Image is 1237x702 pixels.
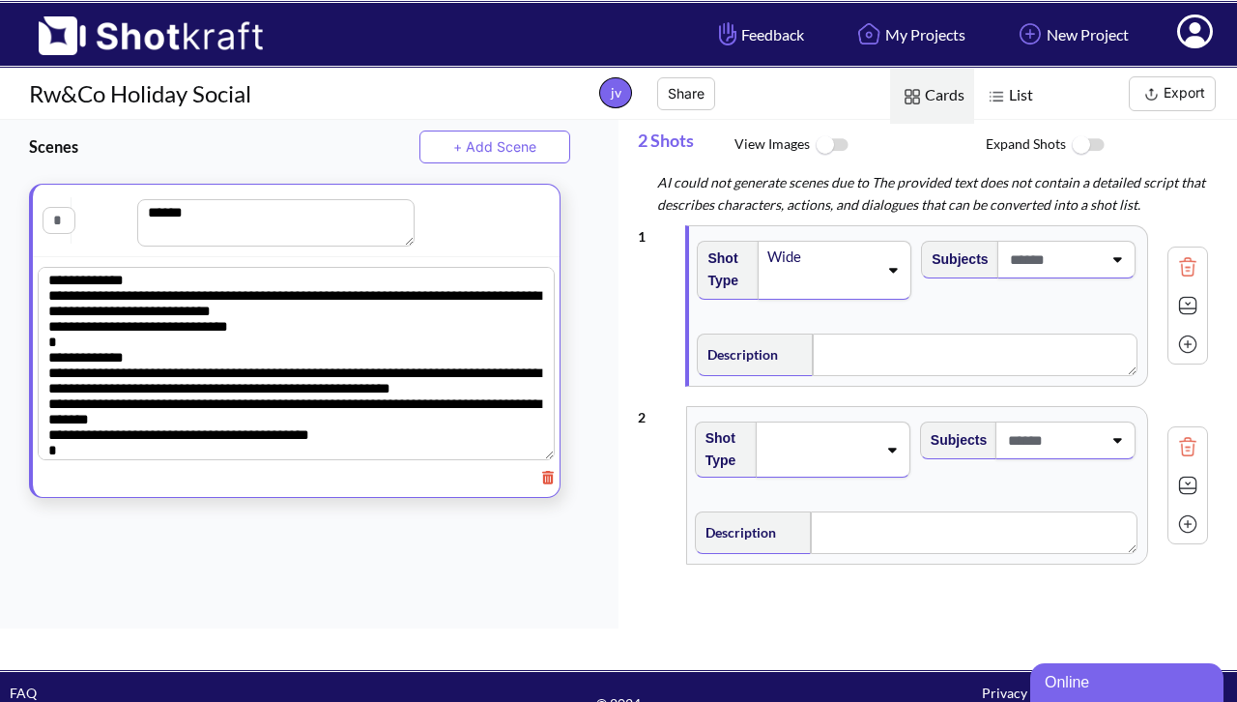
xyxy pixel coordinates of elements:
[657,77,715,110] button: Share
[1173,471,1202,500] img: Expand Icon
[984,84,1009,109] img: List Icon
[696,516,776,548] span: Description
[838,9,980,60] a: My Projects
[698,243,749,297] span: Shot Type
[29,135,419,158] h3: Scenes
[1014,17,1047,50] img: Add Icon
[1173,432,1202,461] img: Trash Icon
[10,685,37,701] a: FAQ
[986,125,1237,166] span: Expand Shots
[734,125,986,166] span: View Images
[999,9,1143,60] a: New Project
[638,396,676,428] div: 2
[1173,252,1202,281] img: Trash Icon
[765,244,877,270] div: Wide
[599,77,632,108] span: jv
[974,69,1043,124] span: List
[852,17,885,50] img: Home Icon
[638,120,734,171] span: 2 Shots
[714,23,804,45] span: Feedback
[1139,82,1164,106] img: Export Icon
[714,17,741,50] img: Hand Icon
[638,171,1237,216] div: AI could not generate scenes due to The provided text does not contain a detailed script that des...
[638,216,676,248] div: 1
[1173,330,1202,359] img: Add Icon
[638,216,1208,396] div: 1Shot TypeWideSubjectsDescriptionTrash IconExpand IconAdd Icon
[1030,659,1227,702] iframe: chat widget
[922,244,988,276] span: Subjects
[810,125,853,166] img: ToggleOff Icon
[1066,125,1109,166] img: ToggleOff Icon
[1173,510,1202,539] img: Add Icon
[696,423,747,477] span: Shot Type
[698,338,778,370] span: Description
[890,69,974,124] span: Cards
[900,84,925,109] img: Card Icon
[419,131,571,163] button: + Add Scene
[1173,291,1202,320] img: Expand Icon
[638,396,1208,574] div: 2Shot TypeSubjectsDescriptionTrash IconExpand IconAdd Icon
[921,424,987,456] span: Subjects
[1129,76,1216,111] button: Export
